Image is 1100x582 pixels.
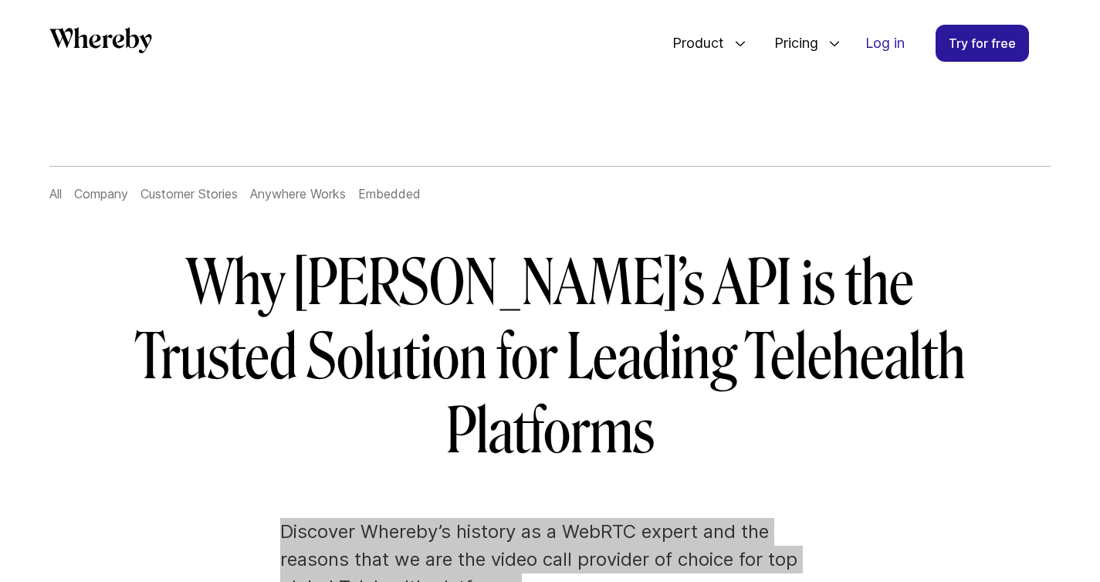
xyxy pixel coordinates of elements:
a: All [49,186,62,201]
span: Pricing [759,18,822,69]
a: Embedded [358,186,421,201]
a: Log in [853,25,917,61]
a: Customer Stories [140,186,238,201]
a: Try for free [936,25,1029,62]
span: Product [657,18,728,69]
a: Whereby [49,27,152,59]
a: Company [74,186,128,201]
svg: Whereby [49,27,152,53]
a: Anywhere Works [250,186,346,201]
h1: Why [PERSON_NAME]’s API is the Trusted Solution for Leading Telehealth Platforms [106,246,995,469]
